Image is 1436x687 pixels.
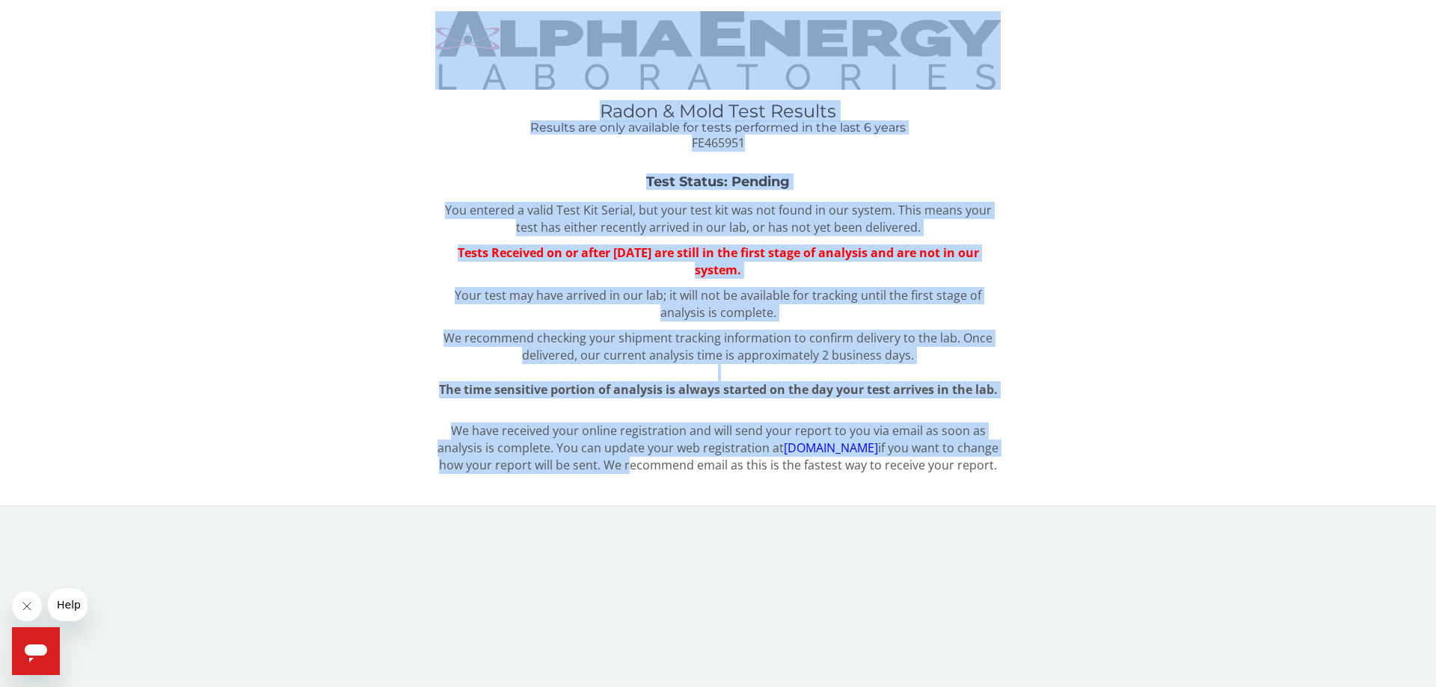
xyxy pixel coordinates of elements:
p: Your test may have arrived in our lab; it will not be available for tracking until the first stag... [435,287,1001,321]
a: [DOMAIN_NAME] [784,440,878,456]
span: Once delivered, our current analysis time is approximately 2 business days. [522,330,992,363]
p: You entered a valid Test Kit Serial, but your test kit was not found in our system. This means yo... [435,202,1001,236]
p: We have received your online registration and will send your report to you via email as soon as a... [435,422,1001,474]
span: The time sensitive portion of analysis is always started on the day your test arrives in the lab. [439,381,998,398]
img: TightCrop.jpg [435,11,1001,90]
span: FE465951 [692,135,745,151]
h1: Radon & Mold Test Results [435,102,1001,121]
strong: Test Status: Pending [646,173,790,190]
span: Tests Received on or after [DATE] are still in the first stage of analysis and are not in our sys... [458,244,979,278]
iframe: Close message [12,591,42,621]
iframe: Message from company [48,588,88,621]
iframe: Button to launch messaging window [12,627,60,675]
span: We recommend checking your shipment tracking information to confirm delivery to the lab. [444,330,960,346]
h4: Results are only available for tests performed in the last 6 years [435,121,1001,135]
